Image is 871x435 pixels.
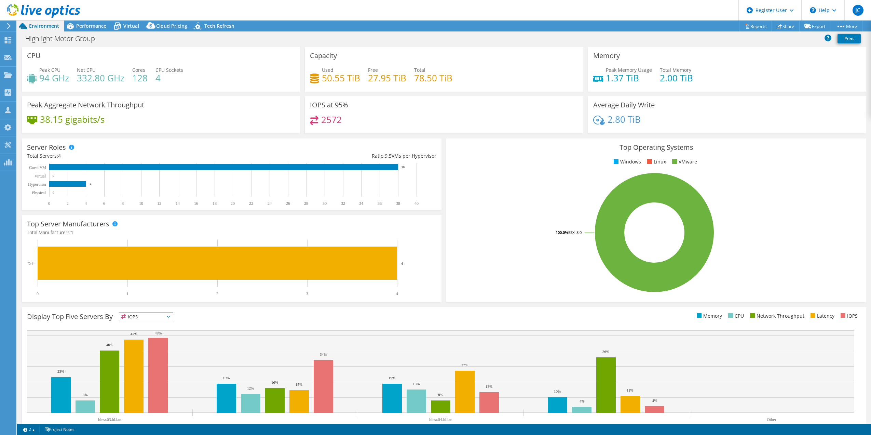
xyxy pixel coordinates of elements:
[58,153,61,159] span: 4
[71,229,73,236] span: 1
[155,331,162,335] text: 48%
[231,201,235,206] text: 20
[396,291,398,296] text: 4
[396,201,400,206] text: 38
[35,174,46,179] text: Virtual
[119,313,173,321] span: IOPS
[389,376,395,380] text: 19%
[438,393,443,397] text: 8%
[223,376,230,380] text: 19%
[580,399,585,403] text: 4%
[29,165,46,170] text: Guest VM
[695,312,722,320] li: Memory
[606,74,652,82] h4: 1.37 TiB
[322,74,360,82] h4: 50.55 TiB
[321,116,342,123] h4: 2572
[77,67,96,73] span: Net CPU
[839,312,858,320] li: IOPS
[385,153,392,159] span: 9.5
[429,417,452,422] text: hlesx04.hl.lan
[76,23,106,29] span: Performance
[378,201,382,206] text: 36
[139,201,143,206] text: 10
[122,201,124,206] text: 8
[85,201,87,206] text: 4
[368,67,378,73] span: Free
[126,291,128,296] text: 1
[27,152,232,160] div: Total Servers:
[606,67,652,73] span: Peak Memory Usage
[39,425,79,434] a: Project Notes
[810,7,816,13] svg: \n
[176,201,180,206] text: 14
[77,74,124,82] h4: 332.80 GHz
[83,393,88,397] text: 8%
[213,201,217,206] text: 18
[799,21,831,31] a: Export
[831,21,862,31] a: More
[568,230,582,235] tspan: ESXi 8.0
[132,67,145,73] span: Cores
[67,201,69,206] text: 2
[556,230,568,235] tspan: 100.0%
[359,201,363,206] text: 34
[27,144,66,151] h3: Server Roles
[232,152,436,160] div: Ratio: VMs per Hypervisor
[652,398,657,403] text: 4%
[22,35,106,42] h1: Highlight Motor Group
[57,369,64,373] text: 23%
[809,312,834,320] li: Latency
[296,382,302,386] text: 15%
[320,352,327,356] text: 34%
[29,23,59,29] span: Environment
[414,67,425,73] span: Total
[39,74,69,82] h4: 94 GHz
[106,343,113,347] text: 40%
[461,363,468,367] text: 27%
[608,116,641,123] h4: 2.80 TiB
[451,144,861,151] h3: Top Operating Systems
[486,384,492,388] text: 13%
[402,166,405,169] text: 38
[27,52,41,60] h3: CPU
[103,201,105,206] text: 6
[670,158,697,166] li: VMware
[48,201,50,206] text: 0
[602,350,609,354] text: 36%
[726,312,744,320] li: CPU
[27,261,35,266] text: Dell
[739,21,772,31] a: Reports
[593,52,620,60] h3: Memory
[204,23,234,29] span: Tech Refresh
[838,34,861,43] a: Print
[853,5,863,16] span: JC
[27,101,144,109] h3: Peak Aggregate Network Throughput
[155,74,183,82] h4: 4
[27,229,436,236] h4: Total Manufacturers:
[37,291,39,296] text: 0
[131,332,137,336] text: 47%
[310,101,348,109] h3: IOPS at 95%
[194,201,198,206] text: 16
[593,101,655,109] h3: Average Daily Write
[414,201,419,206] text: 40
[322,67,334,73] span: Used
[39,67,60,73] span: Peak CPU
[286,201,290,206] text: 26
[660,67,691,73] span: Total Memory
[155,67,183,73] span: CPU Sockets
[157,201,161,206] text: 12
[216,291,218,296] text: 2
[90,182,92,186] text: 4
[32,190,46,195] text: Physical
[53,191,54,194] text: 0
[156,23,187,29] span: Cloud Pricing
[271,380,278,384] text: 16%
[304,201,308,206] text: 28
[249,201,253,206] text: 22
[612,158,641,166] li: Windows
[310,52,337,60] h3: Capacity
[627,388,634,392] text: 11%
[40,116,105,123] h4: 38.15 gigabits/s
[341,201,345,206] text: 32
